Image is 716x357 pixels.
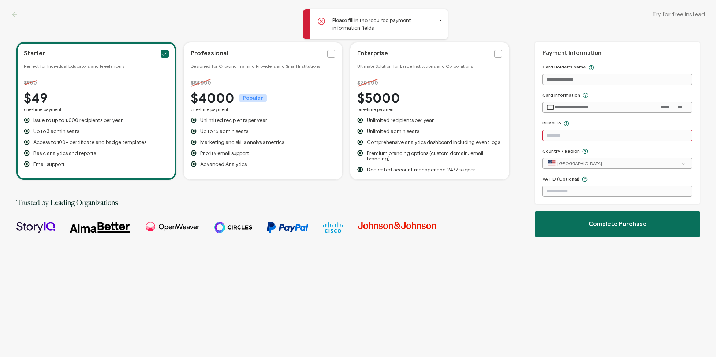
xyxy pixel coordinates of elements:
img: cisco [323,222,343,233]
p: $70000 [357,80,378,86]
p: Payment Information [542,49,692,57]
img: jj [358,222,436,229]
p: $900 [24,80,37,86]
img: alma-better [70,222,130,233]
img: openweaver [144,222,199,233]
p: Card Information [542,92,692,98]
iframe: Chat Widget [590,274,716,357]
img: circles [214,222,252,233]
h2: Trusted by Leading Organizations [16,198,118,207]
p: $55000 [191,80,211,86]
img: paypal [267,222,308,233]
span: Try for free instead [652,11,705,18]
p: VAT ID (Optional) [542,176,692,182]
button: Complete Purchase [535,211,700,237]
img: storyiq [16,222,55,233]
p: Card Holder's Name [542,64,692,70]
input: Select [547,158,688,169]
span: Complete Purchase [589,221,646,227]
p: Billed To [542,120,692,126]
p: Country / Region [542,148,692,154]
